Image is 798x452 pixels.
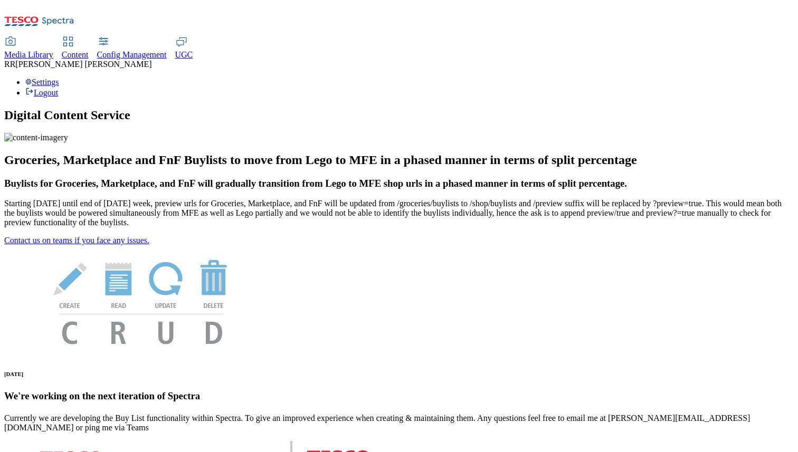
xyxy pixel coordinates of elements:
[62,37,89,60] a: Content
[4,413,794,432] p: Currently we are developing the Buy List functionality within Spectra. To give an improved experi...
[4,37,53,60] a: Media Library
[97,37,167,60] a: Config Management
[4,50,53,59] span: Media Library
[175,37,193,60] a: UGC
[4,108,794,122] h1: Digital Content Service
[4,199,794,227] p: Starting [DATE] until end of [DATE] week, preview urls for Groceries, Marketplace, and FnF will b...
[62,50,89,59] span: Content
[4,60,15,69] span: RR
[4,371,794,377] h6: [DATE]
[4,153,794,167] h2: Groceries, Marketplace and FnF Buylists to move from Lego to MFE in a phased manner in terms of s...
[4,133,68,142] img: content-imagery
[4,178,794,189] h3: Buylists for Groceries, Marketplace, and FnF will gradually transition from Lego to MFE shop urls...
[4,390,794,402] h3: We're working on the next iteration of Spectra
[15,60,151,69] span: [PERSON_NAME] [PERSON_NAME]
[97,50,167,59] span: Config Management
[25,88,58,97] a: Logout
[4,236,149,245] a: Contact us on teams if you face any issues.
[25,78,59,86] a: Settings
[175,50,193,59] span: UGC
[4,245,279,355] img: News Image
